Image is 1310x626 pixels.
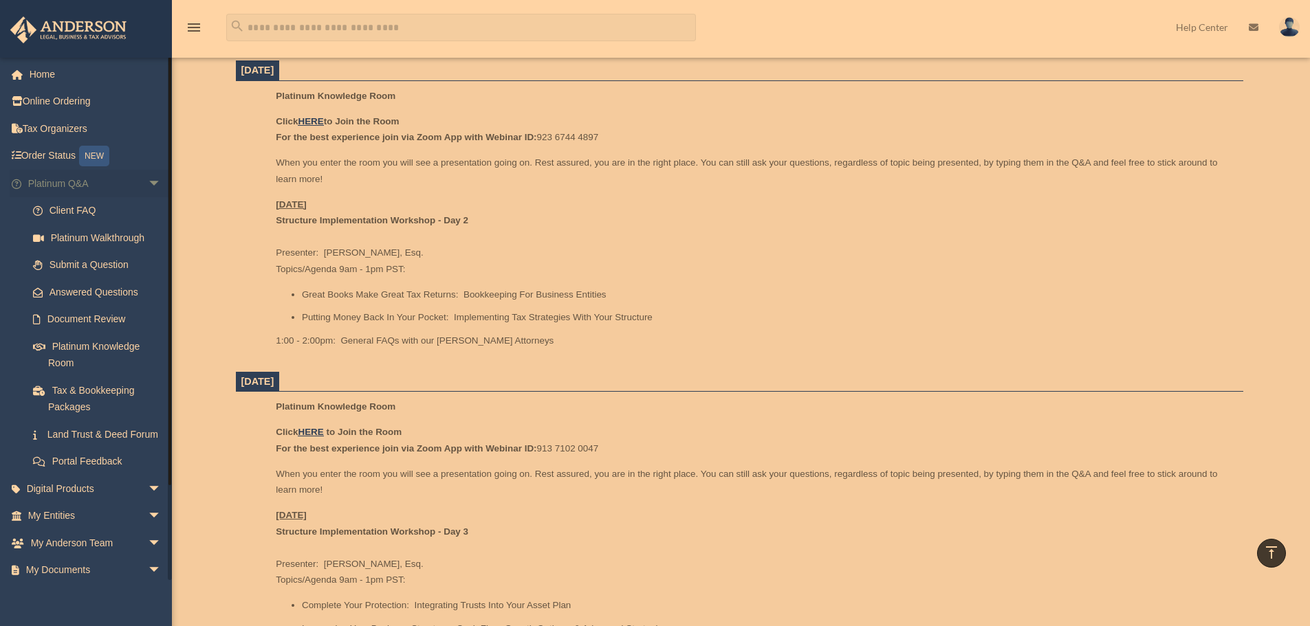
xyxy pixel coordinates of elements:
a: Portal Feedback [19,448,182,476]
a: Land Trust & Deed Forum [19,421,182,448]
a: Online Ordering [10,88,182,115]
span: [DATE] [241,65,274,76]
p: 923 6744 4897 [276,113,1233,146]
i: vertical_align_top [1263,544,1280,561]
span: [DATE] [241,376,274,387]
b: For the best experience join via Zoom App with Webinar ID: [276,443,536,454]
span: arrow_drop_down [148,475,175,503]
p: 913 7102 0047 [276,424,1233,456]
p: Presenter: [PERSON_NAME], Esq. Topics/Agenda 9am - 1pm PST: [276,197,1233,278]
u: [DATE] [276,199,307,210]
a: HERE [298,427,323,437]
a: HERE [298,116,323,126]
b: Structure Implementation Workshop - Day 3 [276,526,468,537]
b: Structure Implementation Workshop - Day 2 [276,215,468,225]
p: 1:00 - 2:00pm: General FAQs with our [PERSON_NAME] Attorneys [276,333,1233,349]
img: User Pic [1279,17,1300,37]
b: Click [276,427,326,437]
a: Digital Productsarrow_drop_down [10,475,182,502]
b: For the best experience join via Zoom App with Webinar ID: [276,132,536,142]
span: arrow_drop_down [148,170,175,198]
a: Platinum Q&Aarrow_drop_down [10,170,182,197]
a: My Documentsarrow_drop_down [10,557,182,584]
b: to Join the Room [327,427,402,437]
a: My Entitiesarrow_drop_down [10,502,182,530]
li: Complete Your Protection: Integrating Trusts Into Your Asset Plan [302,597,1234,614]
a: menu [186,24,202,36]
a: Platinum Walkthrough [19,224,182,251]
a: Document Review [19,306,182,333]
p: Presenter: [PERSON_NAME], Esq. Topics/Agenda 9am - 1pm PST: [276,507,1233,588]
a: Client FAQ [19,197,182,225]
u: [DATE] [276,510,307,520]
p: When you enter the room you will see a presentation going on. Rest assured, you are in the right ... [276,155,1233,187]
a: Submit a Question [19,251,182,279]
a: Tax Organizers [10,115,182,142]
a: My Anderson Teamarrow_drop_down [10,529,182,557]
img: Anderson Advisors Platinum Portal [6,16,131,43]
i: search [230,19,245,34]
span: Platinum Knowledge Room [276,401,395,412]
a: Tax & Bookkeeping Packages [19,377,182,421]
a: Home [10,60,182,88]
a: Order StatusNEW [10,142,182,170]
a: vertical_align_top [1257,539,1286,568]
div: NEW [79,146,109,166]
p: When you enter the room you will see a presentation going on. Rest assured, you are in the right ... [276,466,1233,498]
a: Platinum Knowledge Room [19,333,175,377]
span: Platinum Knowledge Room [276,91,395,101]
span: arrow_drop_down [148,502,175,530]
a: Answered Questions [19,278,182,306]
span: arrow_drop_down [148,529,175,557]
b: Click to Join the Room [276,116,399,126]
li: Putting Money Back In Your Pocket: Implementing Tax Strategies With Your Structure [302,309,1234,326]
i: menu [186,19,202,36]
li: Great Books Make Great Tax Returns: Bookkeeping For Business Entities [302,287,1234,303]
span: arrow_drop_down [148,557,175,585]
